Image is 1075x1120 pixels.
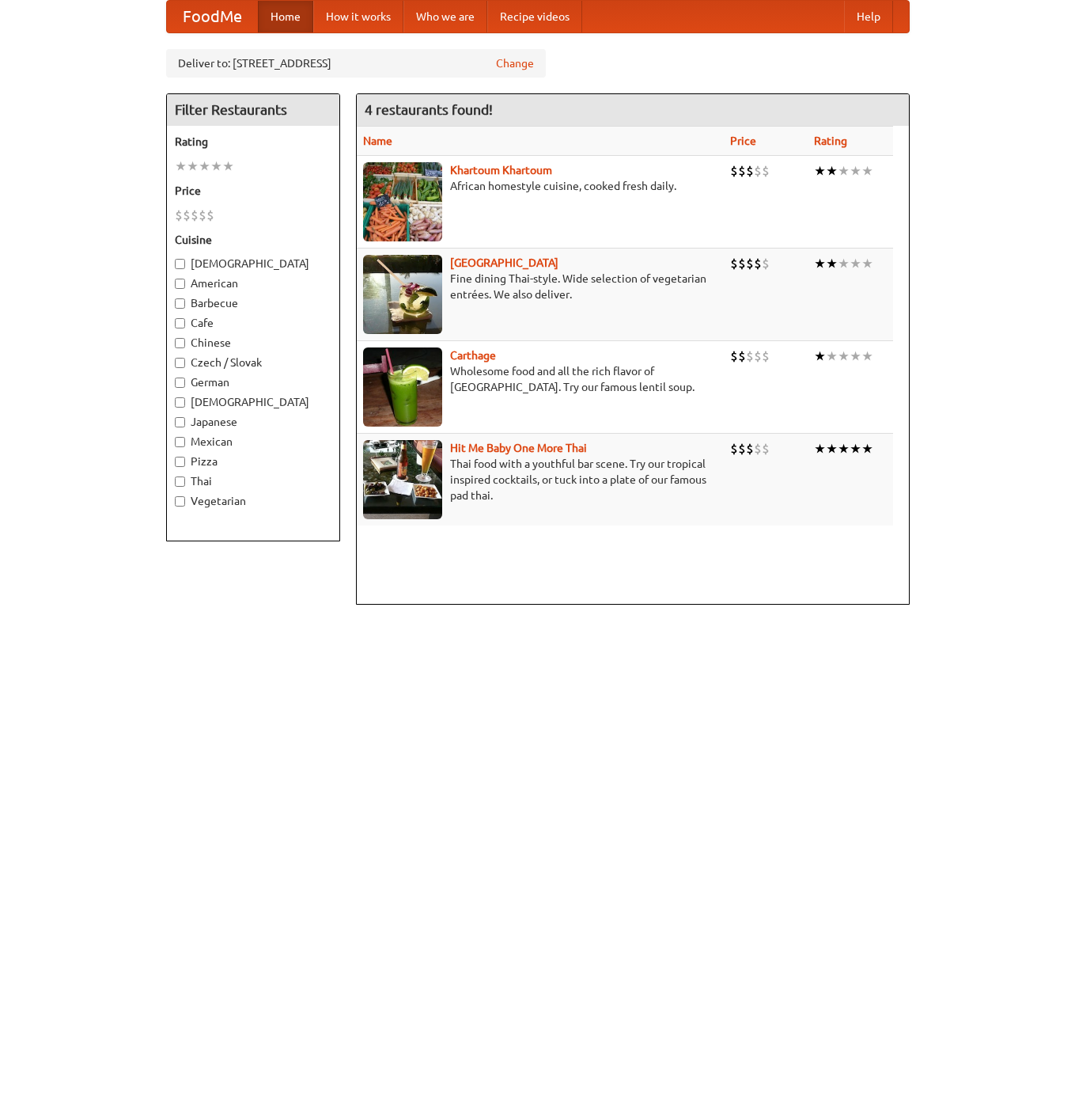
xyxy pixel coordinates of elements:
[814,255,826,272] li: ★
[487,1,582,32] a: Recipe videos
[175,338,185,348] input: Chinese
[450,442,587,454] a: Hit Me Baby One More Thai
[738,162,746,180] li: $
[199,207,206,224] li: $
[826,440,838,457] li: ★
[838,347,850,365] li: ★
[175,397,185,408] input: [DEMOGRAPHIC_DATA]
[814,135,847,147] a: Rating
[363,347,442,427] img: carthage.jpg
[844,1,893,32] a: Help
[730,255,738,272] li: $
[826,255,838,272] li: ★
[363,271,717,302] p: Fine dining Thai-style. Wide selection of vegetarian entrées. We also deliver.
[175,207,183,224] li: $
[175,358,185,368] input: Czech / Slovak
[175,417,185,427] input: Japanese
[730,162,738,180] li: $
[175,374,331,390] label: German
[175,437,185,447] input: Mexican
[183,207,191,224] li: $
[175,158,187,175] li: ★
[762,347,770,365] li: $
[258,1,313,32] a: Home
[363,255,442,334] img: satay.jpg
[175,335,331,351] label: Chinese
[762,162,770,180] li: $
[199,158,210,175] li: ★
[175,275,331,291] label: American
[762,255,770,272] li: $
[175,183,331,199] h5: Price
[738,255,746,272] li: $
[746,347,754,365] li: $
[496,55,534,71] a: Change
[861,162,873,180] li: ★
[175,232,331,248] h5: Cuisine
[167,94,339,126] h4: Filter Restaurants
[363,135,392,147] a: Name
[363,456,717,503] p: Thai food with a youthful bar scene. Try our tropical inspired cocktails, or tuck into a plate of...
[175,279,185,289] input: American
[175,473,331,489] label: Thai
[850,440,861,457] li: ★
[738,347,746,365] li: $
[363,363,717,395] p: Wholesome food and all the rich flavor of [GEOGRAPHIC_DATA]. Try our famous lentil soup.
[450,164,552,177] a: Khartoum Khartoum
[746,255,754,272] li: $
[814,347,826,365] li: ★
[175,259,185,269] input: [DEMOGRAPHIC_DATA]
[754,347,762,365] li: $
[850,255,861,272] li: ★
[175,378,185,388] input: German
[826,162,838,180] li: ★
[175,476,185,487] input: Thai
[313,1,403,32] a: How it works
[754,162,762,180] li: $
[850,347,861,365] li: ★
[175,454,331,469] label: Pizza
[730,135,756,147] a: Price
[762,440,770,457] li: $
[175,355,331,370] label: Czech / Slovak
[838,255,850,272] li: ★
[175,134,331,150] h5: Rating
[210,158,222,175] li: ★
[450,256,558,269] a: [GEOGRAPHIC_DATA]
[206,207,214,224] li: $
[838,162,850,180] li: ★
[166,49,546,78] div: Deliver to: [STREET_ADDRESS]
[175,298,185,309] input: Barbecue
[175,315,331,331] label: Cafe
[175,256,331,271] label: [DEMOGRAPHIC_DATA]
[167,1,258,32] a: FoodMe
[187,158,199,175] li: ★
[175,434,331,450] label: Mexican
[730,440,738,457] li: $
[175,414,331,430] label: Japanese
[746,162,754,180] li: $
[363,178,717,194] p: African homestyle cuisine, cooked fresh daily.
[826,347,838,365] li: ★
[403,1,487,32] a: Who we are
[754,440,762,457] li: $
[838,440,850,457] li: ★
[850,162,861,180] li: ★
[175,318,185,328] input: Cafe
[814,440,826,457] li: ★
[730,347,738,365] li: $
[175,457,185,467] input: Pizza
[175,493,331,509] label: Vegetarian
[191,207,199,224] li: $
[754,255,762,272] li: $
[746,440,754,457] li: $
[861,255,873,272] li: ★
[814,162,826,180] li: ★
[175,496,185,507] input: Vegetarian
[365,102,493,117] ng-pluralize: 4 restaurants found!
[450,349,496,362] a: Carthage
